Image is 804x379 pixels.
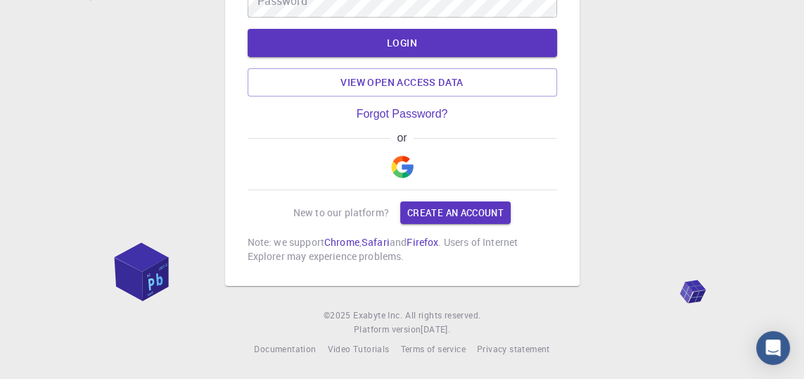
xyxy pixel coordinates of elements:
[390,132,414,144] span: or
[353,309,402,321] span: Exabyte Inc.
[324,309,353,323] span: © 2025
[400,342,465,356] a: Terms of service
[353,309,402,323] a: Exabyte Inc.
[324,235,359,249] a: Chrome
[293,206,389,220] p: New to our platform?
[362,235,390,249] a: Safari
[254,342,316,356] a: Documentation
[421,323,450,337] a: [DATE].
[756,331,790,365] div: Open Intercom Messenger
[405,309,480,323] span: All rights reserved.
[421,323,450,335] span: [DATE] .
[477,343,550,354] span: Privacy statement
[248,68,557,97] a: View open access data
[354,323,421,337] span: Platform version
[400,343,465,354] span: Terms of service
[391,156,414,178] img: Google
[248,235,557,263] p: Note: we support , and . Users of Internet Explorer may experience problems.
[327,343,389,354] span: Video Tutorials
[357,108,448,120] a: Forgot Password?
[327,342,389,356] a: Video Tutorials
[254,343,316,354] span: Documentation
[477,342,550,356] a: Privacy statement
[407,235,438,249] a: Firefox
[400,201,511,224] a: Create an account
[248,29,557,57] button: LOGIN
